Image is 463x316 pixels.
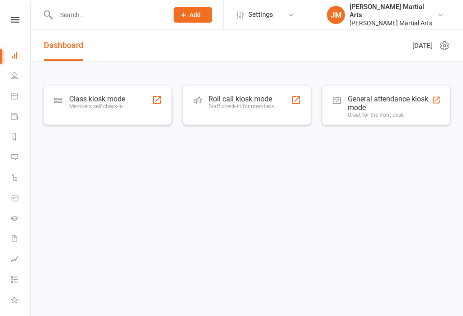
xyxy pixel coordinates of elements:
[11,67,31,87] a: People
[53,9,162,21] input: Search...
[11,87,31,107] a: Calendar
[11,128,31,148] a: Reports
[11,189,31,209] a: Product Sales
[348,95,432,112] div: General attendance kiosk mode
[44,30,83,61] a: Dashboard
[350,3,437,19] div: [PERSON_NAME] Martial Arts
[348,112,432,118] div: Great for the front desk
[208,103,274,110] div: Staff check-in for members
[208,95,274,103] div: Roll call kiosk mode
[189,11,201,19] span: Add
[248,5,273,25] span: Settings
[11,250,31,270] a: Assessments
[327,6,345,24] div: JM
[412,40,433,51] span: [DATE]
[11,46,31,67] a: Dashboard
[11,107,31,128] a: Payments
[69,103,125,110] div: Members self check-in
[11,291,31,311] a: What's New
[69,95,125,103] div: Class kiosk mode
[350,19,437,27] div: [PERSON_NAME] Martial Arts
[174,7,212,23] button: Add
